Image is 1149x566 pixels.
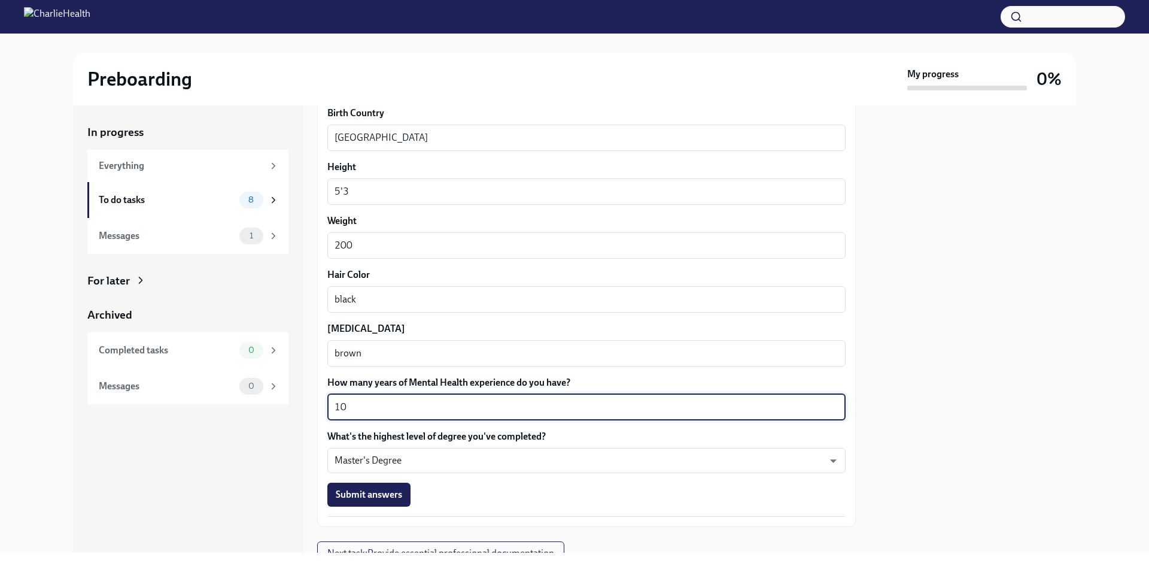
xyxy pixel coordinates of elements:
[327,107,846,120] label: Birth Country
[87,218,288,254] a: Messages1
[907,68,959,81] strong: My progress
[1036,68,1062,90] h3: 0%
[327,376,846,389] label: How many years of Mental Health experience do you have?
[99,380,235,393] div: Messages
[87,273,130,289] div: For later
[24,7,90,26] img: CharlieHealth
[87,307,288,323] a: Archived
[87,125,288,140] a: In progress
[317,541,564,565] button: Next task:Provide essential professional documentation
[241,346,262,355] span: 0
[327,161,846,174] label: Height
[99,159,263,172] div: Everything
[335,131,838,145] textarea: [GEOGRAPHIC_DATA]
[327,430,846,443] label: What's the highest level of degree you've completed?
[327,322,846,335] label: [MEDICAL_DATA]
[327,483,411,507] button: Submit answers
[87,368,288,404] a: Messages0
[327,448,846,473] div: Master's Degree
[87,273,288,289] a: For later
[87,67,192,91] h2: Preboarding
[99,229,235,243] div: Messages
[241,382,262,391] span: 0
[336,489,402,501] span: Submit answers
[87,150,288,182] a: Everything
[335,184,838,199] textarea: 5'3
[327,214,846,228] label: Weight
[99,193,235,207] div: To do tasks
[241,195,261,204] span: 8
[327,268,846,282] label: Hair Color
[242,231,260,240] span: 1
[87,182,288,218] a: To do tasks8
[335,346,838,361] textarea: brown
[335,292,838,307] textarea: black
[327,547,554,559] span: Next task : Provide essential professional documentation
[99,344,235,357] div: Completed tasks
[335,238,838,253] textarea: 200
[87,332,288,368] a: Completed tasks0
[335,400,838,414] textarea: 10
